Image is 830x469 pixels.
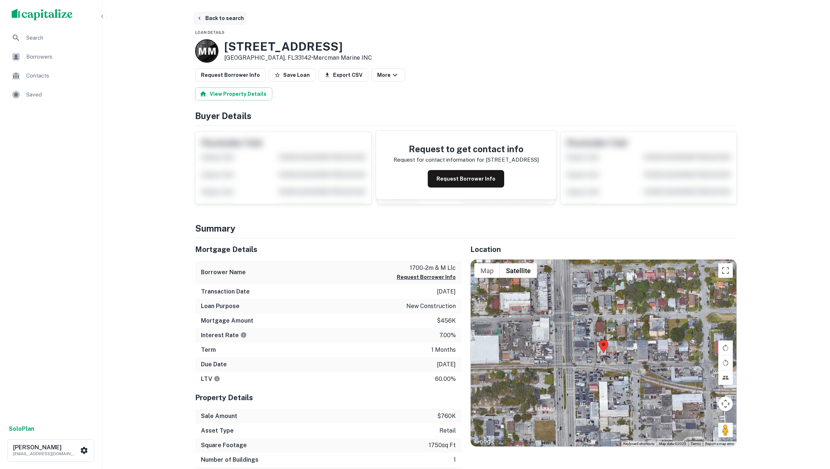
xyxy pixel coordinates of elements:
[431,346,456,354] p: 1 months
[195,30,225,35] span: Loan Details
[474,263,500,278] button: Show street map
[9,425,34,433] a: SoloPlan
[718,397,733,411] button: Map camera controls
[397,273,456,281] button: Request Borrower Info
[201,360,227,369] h6: Due Date
[224,40,372,54] h3: [STREET_ADDRESS]
[313,54,372,61] a: Mercman Marine INC
[470,244,737,255] h5: Location
[26,52,91,61] span: Borrowers
[659,442,686,446] span: Map data ©2025
[26,90,91,99] span: Saved
[486,155,539,164] p: [STREET_ADDRESS]
[12,9,73,20] img: capitalize-logo.png
[13,450,79,457] p: [EMAIL_ADDRESS][DOMAIN_NAME]
[394,142,539,155] h4: Request to get contact info
[319,68,368,82] button: Export CSV
[437,412,456,421] p: $760k
[406,302,456,311] p: new construction
[195,244,462,255] h5: Mortgage Details
[718,355,733,370] button: Rotate map counterclockwise
[473,437,497,446] img: Google
[705,442,734,446] a: Report a map error
[428,170,504,188] button: Request Borrower Info
[718,370,733,385] button: Tilt map
[718,423,733,437] button: Drag Pegman onto the map to open Street View
[6,48,96,66] a: Borrowers
[454,456,456,464] p: 1
[201,287,250,296] h6: Transaction Date
[13,445,79,450] h6: [PERSON_NAME]
[9,425,34,432] strong: Solo Plan
[201,316,253,325] h6: Mortgage Amount
[6,29,96,47] a: Search
[500,263,537,278] button: Show satellite imagery
[195,392,462,403] h5: Property Details
[201,331,247,340] h6: Interest Rate
[201,375,220,383] h6: LTV
[195,68,266,82] button: Request Borrower Info
[623,441,655,446] button: Keyboard shortcuts
[26,71,91,80] span: Contacts
[214,375,220,382] svg: LTVs displayed on the website are for informational purposes only and may be reported incorrectly...
[6,67,96,84] a: Contacts
[201,456,258,464] h6: Number of Buildings
[7,439,94,462] button: [PERSON_NAME][EMAIL_ADDRESS][DOMAIN_NAME]
[794,411,830,446] iframe: Chat Widget
[371,68,405,82] button: More
[201,346,216,354] h6: Term
[224,54,372,62] p: [GEOGRAPHIC_DATA], FL33142 •
[718,340,733,355] button: Rotate map clockwise
[437,316,456,325] p: $456k
[201,302,240,311] h6: Loan Purpose
[195,109,737,122] h4: Buyer Details
[435,375,456,383] p: 60.00%
[195,222,737,235] h4: Summary
[198,44,216,58] p: M M
[439,426,456,435] p: retail
[473,437,497,446] a: Open this area in Google Maps (opens a new window)
[201,426,234,435] h6: Asset Type
[201,412,237,421] h6: Sale Amount
[437,287,456,296] p: [DATE]
[195,87,272,100] button: View Property Details
[194,12,247,25] button: Back to search
[201,268,246,277] h6: Borrower Name
[429,441,456,450] p: 1750 sq ft
[718,263,733,278] button: Toggle fullscreen view
[397,264,456,272] p: 1700-2m & m llc
[26,33,91,42] span: Search
[437,360,456,369] p: [DATE]
[439,331,456,340] p: 7.00%
[394,155,484,164] p: Request for contact information for
[6,86,96,103] a: Saved
[691,442,701,446] a: Terms (opens in new tab)
[269,68,316,82] button: Save Loan
[201,441,247,450] h6: Square Footage
[240,332,247,338] svg: The interest rates displayed on the website are for informational purposes only and may be report...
